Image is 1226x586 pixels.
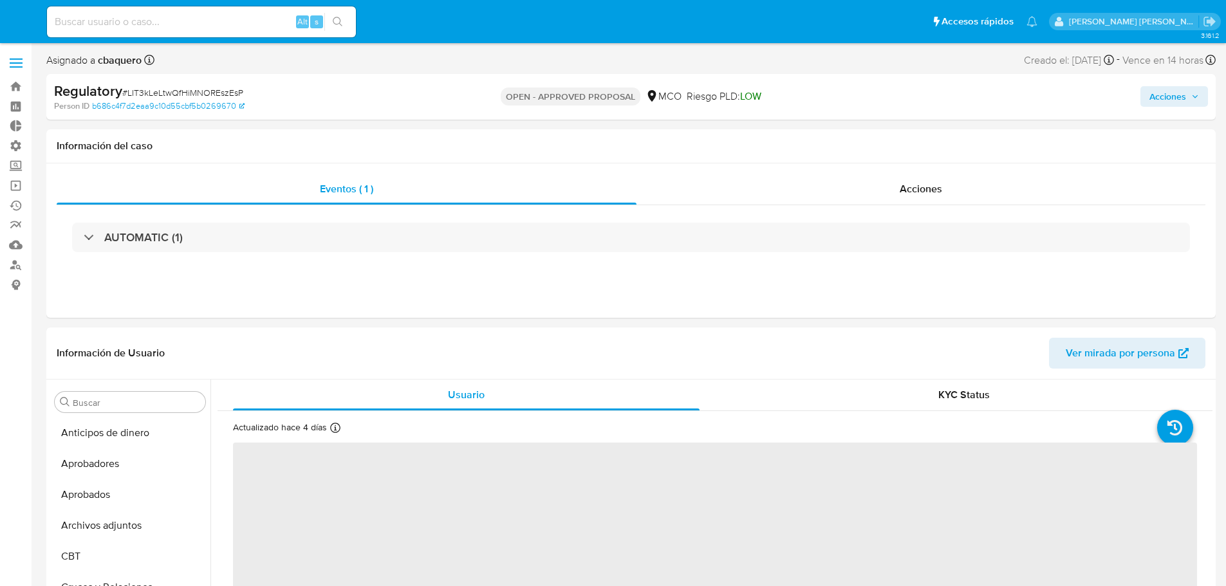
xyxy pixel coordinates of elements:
button: Aprobados [50,479,210,510]
a: Salir [1203,15,1216,28]
span: - [1117,51,1120,69]
h1: Información de Usuario [57,347,165,360]
span: Accesos rápidos [942,15,1014,28]
a: Notificaciones [1026,16,1037,27]
span: LOW [740,89,761,104]
button: CBT [50,541,210,572]
span: Usuario [448,387,485,402]
span: Asignado a [46,53,142,68]
a: b686c4f7d2eaa9c10d55cbf5b0269670 [92,100,245,112]
span: Eventos ( 1 ) [320,181,373,196]
b: Person ID [54,100,89,112]
span: # LIT3kLeLtwQfHiMNOREszEsP [122,86,243,99]
p: OPEN - APPROVED PROPOSAL [501,87,640,105]
b: Regulatory [54,80,122,101]
button: Anticipos de dinero [50,417,210,448]
span: Vence en 14 horas [1122,53,1203,68]
span: KYC Status [938,387,990,402]
button: Acciones [1140,86,1208,107]
h3: AUTOMATIC (1) [104,230,183,244]
span: Riesgo PLD: [687,89,761,104]
b: cbaquero [95,53,142,68]
span: s [315,15,319,28]
p: camila.baquero@mercadolibre.com.co [1069,15,1199,28]
p: Actualizado hace 4 días [233,421,327,434]
span: Ver mirada por persona [1066,338,1175,369]
input: Buscar [73,397,200,408]
div: MCO [646,89,682,104]
input: Buscar usuario o caso... [47,14,356,30]
button: search-icon [324,13,351,31]
button: Aprobadores [50,448,210,479]
button: Ver mirada por persona [1049,338,1205,369]
span: Acciones [900,181,942,196]
div: Creado el: [DATE] [1024,51,1114,69]
div: AUTOMATIC (1) [72,223,1190,252]
span: Acciones [1149,86,1186,107]
button: Archivos adjuntos [50,510,210,541]
button: Buscar [60,397,70,407]
h1: Información del caso [57,140,1205,152]
span: Alt [297,15,308,28]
